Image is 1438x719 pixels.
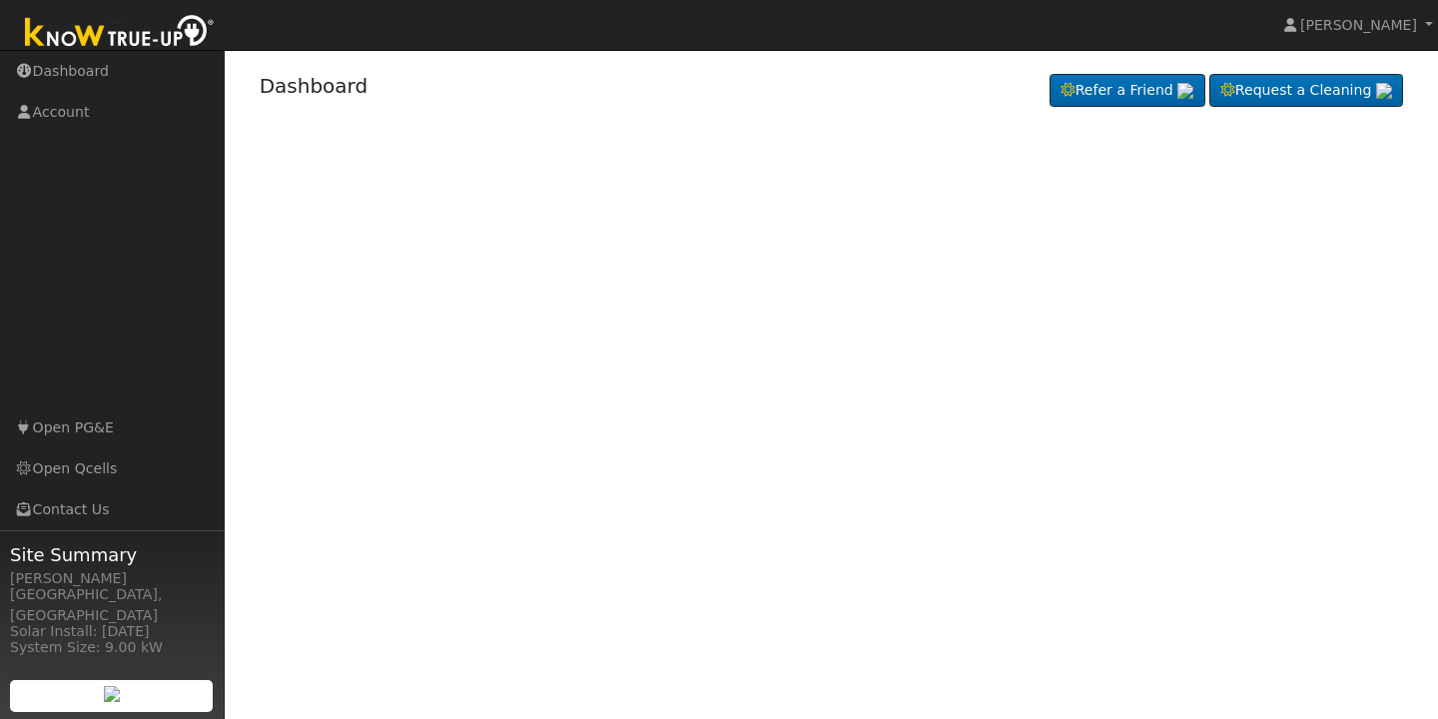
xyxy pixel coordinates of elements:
[1050,74,1205,108] a: Refer a Friend
[10,637,214,658] div: System Size: 9.00 kW
[1300,17,1417,33] span: [PERSON_NAME]
[10,621,214,642] div: Solar Install: [DATE]
[1209,74,1403,108] a: Request a Cleaning
[1376,83,1392,99] img: retrieve
[15,11,225,56] img: Know True-Up
[104,686,120,702] img: retrieve
[1177,83,1193,99] img: retrieve
[10,568,214,589] div: [PERSON_NAME]
[260,74,368,98] a: Dashboard
[10,541,214,568] span: Site Summary
[10,584,214,626] div: [GEOGRAPHIC_DATA], [GEOGRAPHIC_DATA]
